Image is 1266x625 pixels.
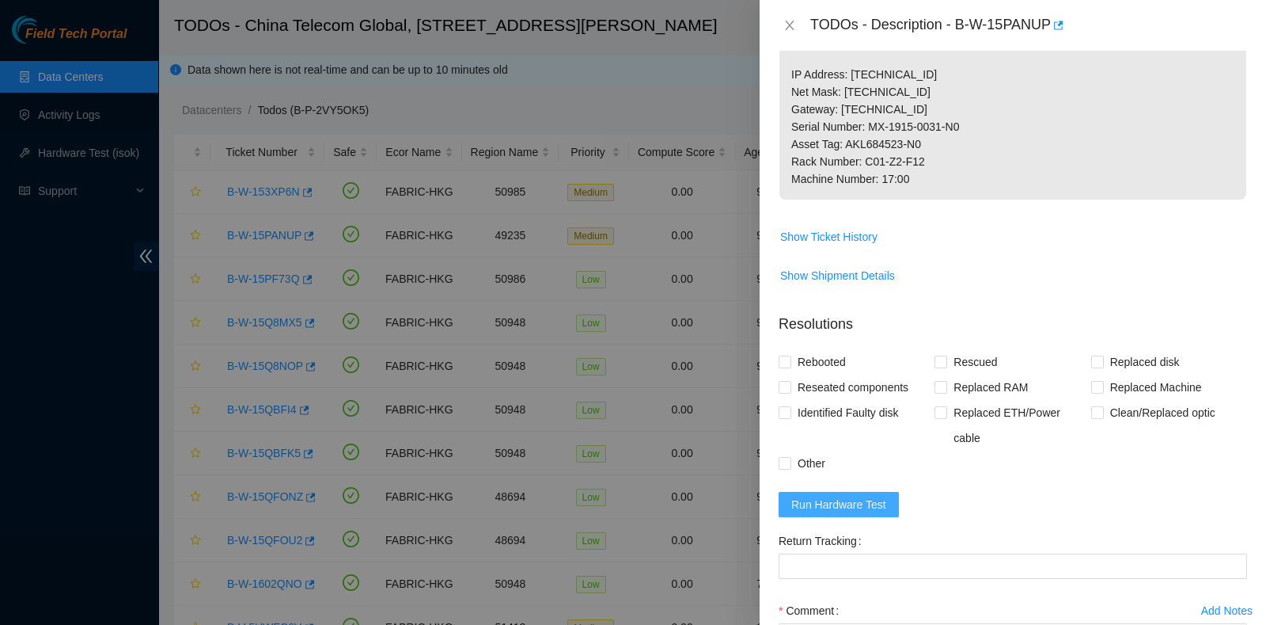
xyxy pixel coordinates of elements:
button: Close [779,18,801,33]
span: Reseated components [791,375,915,400]
span: Rebooted [791,349,852,375]
button: Show Shipment Details [779,263,896,288]
input: Return Tracking [779,554,1247,579]
span: Other [791,451,832,476]
span: Show Shipment Details [780,267,895,284]
p: Resolutions [779,301,1247,335]
span: Run Hardware Test [791,496,886,513]
span: close [783,19,796,32]
label: Comment [779,598,845,623]
label: Return Tracking [779,528,868,554]
span: Replaced disk [1104,349,1186,375]
button: Add Notes [1200,598,1253,623]
span: Replaced Machine [1104,375,1208,400]
button: Show Ticket History [779,224,878,250]
span: Identified Faulty disk [791,400,905,425]
button: Run Hardware Test [779,492,899,517]
div: Add Notes [1201,605,1253,616]
span: Replaced RAM [947,375,1034,400]
span: Replaced ETH/Power cable [947,400,1090,451]
span: Clean/Replaced optic [1104,400,1222,425]
span: Show Ticket History [780,228,877,246]
span: Rescued [947,349,1003,375]
div: TODOs - Description - B-W-15PANUP [810,13,1247,38]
